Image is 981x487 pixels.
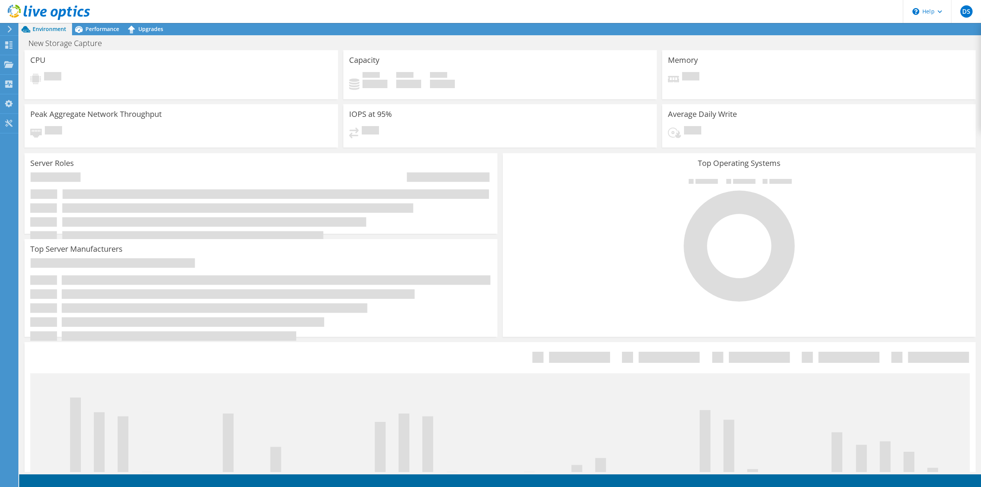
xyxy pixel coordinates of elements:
[430,80,455,88] h4: 0 GiB
[85,25,119,33] span: Performance
[30,245,123,253] h3: Top Server Manufacturers
[362,126,379,136] span: Pending
[30,159,74,167] h3: Server Roles
[25,39,114,48] h1: New Storage Capture
[912,8,919,15] svg: \n
[668,110,737,118] h3: Average Daily Write
[363,80,387,88] h4: 0 GiB
[396,80,421,88] h4: 0 GiB
[509,159,970,167] h3: Top Operating Systems
[396,72,413,80] span: Free
[363,72,380,80] span: Used
[349,110,392,118] h3: IOPS at 95%
[430,72,447,80] span: Total
[349,56,379,64] h3: Capacity
[682,72,699,82] span: Pending
[30,110,162,118] h3: Peak Aggregate Network Throughput
[44,72,61,82] span: Pending
[33,25,66,33] span: Environment
[668,56,698,64] h3: Memory
[960,5,973,18] span: DS
[45,126,62,136] span: Pending
[30,56,46,64] h3: CPU
[138,25,163,33] span: Upgrades
[684,126,701,136] span: Pending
